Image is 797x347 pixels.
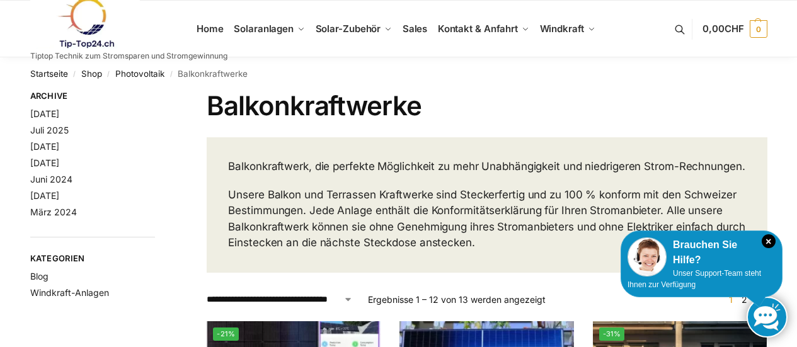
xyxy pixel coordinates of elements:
[30,57,767,90] nav: Breadcrumb
[115,69,164,79] a: Photovoltaik
[102,69,115,79] span: /
[30,69,68,79] a: Startseite
[368,293,546,306] p: Ergebnisse 1 – 12 von 13 werden angezeigt
[397,1,432,57] a: Sales
[30,271,49,282] a: Blog
[628,269,761,289] span: Unser Support-Team steht Ihnen zur Verfügung
[403,23,428,35] span: Sales
[30,52,227,60] p: Tiptop Technik zum Stromsparen und Stromgewinnung
[30,157,59,168] a: [DATE]
[628,237,776,268] div: Brauchen Sie Hilfe?
[30,207,77,217] a: März 2024
[316,23,381,35] span: Solar-Zubehör
[432,1,534,57] a: Kontakt & Anfahrt
[30,141,59,152] a: [DATE]
[438,23,518,35] span: Kontakt & Anfahrt
[750,20,767,38] span: 0
[702,10,767,48] a: 0,00CHF 0
[229,1,310,57] a: Solaranlagen
[762,234,776,248] i: Schließen
[534,1,600,57] a: Windkraft
[725,23,744,35] span: CHF
[30,90,156,103] span: Archive
[30,253,156,265] span: Kategorien
[164,69,178,79] span: /
[207,293,353,306] select: Shop-Reihenfolge
[228,187,745,251] p: Unsere Balkon und Terrassen Kraftwerke sind Steckerfertig und zu 100 % konform mit den Schweizer ...
[30,108,59,119] a: [DATE]
[30,287,109,298] a: Windkraft-Anlagen
[30,125,69,135] a: Juli 2025
[234,23,294,35] span: Solaranlagen
[207,90,767,122] h1: Balkonkraftwerke
[738,294,750,305] a: Seite 2
[155,91,163,105] button: Close filters
[81,69,102,79] a: Shop
[628,237,667,276] img: Customer service
[310,1,397,57] a: Solar-Zubehör
[68,69,81,79] span: /
[726,294,736,305] span: Seite 1
[702,23,743,35] span: 0,00
[721,293,767,306] nav: Produkt-Seitennummerierung
[30,190,59,201] a: [DATE]
[30,174,72,185] a: Juni 2024
[228,159,745,175] p: Balkonkraftwerk, die perfekte Möglichkeit zu mehr Unabhängigkeit und niedrigeren Strom-Rechnungen.
[540,23,584,35] span: Windkraft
